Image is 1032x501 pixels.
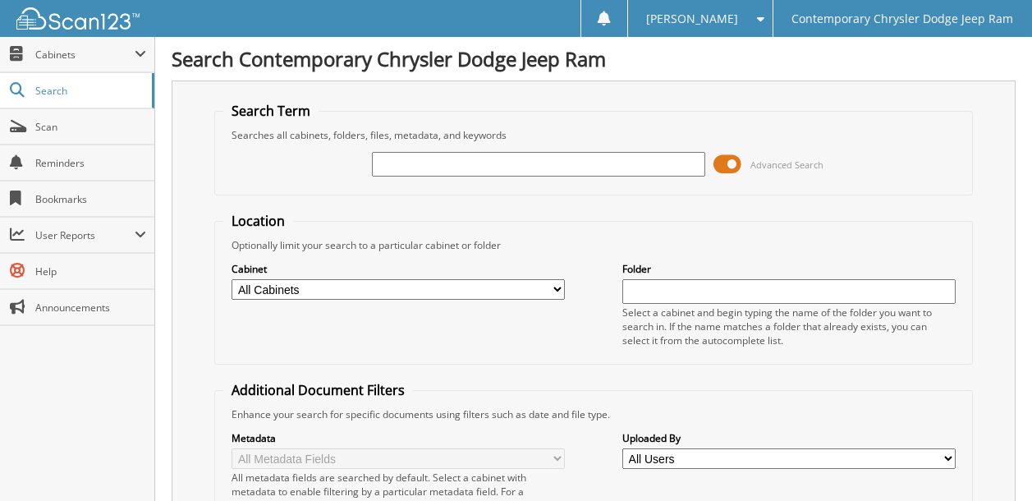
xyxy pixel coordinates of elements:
span: Reminders [35,156,146,170]
div: Optionally limit your search to a particular cabinet or folder [223,238,963,252]
div: Select a cabinet and begin typing the name of the folder you want to search in. If the name match... [622,306,956,347]
span: Help [35,264,146,278]
span: Advanced Search [750,159,823,171]
span: User Reports [35,228,135,242]
img: scan123-logo-white.svg [16,7,140,30]
span: Bookmarks [35,192,146,206]
span: Search [35,84,144,98]
label: Metadata [232,431,565,445]
div: Searches all cabinets, folders, files, metadata, and keywords [223,128,963,142]
span: [PERSON_NAME] [646,14,738,24]
span: Scan [35,120,146,134]
div: Enhance your search for specific documents using filters such as date and file type. [223,407,963,421]
span: Cabinets [35,48,135,62]
legend: Search Term [223,102,319,120]
legend: Additional Document Filters [223,381,413,399]
span: Contemporary Chrysler Dodge Jeep Ram [791,14,1013,24]
span: Announcements [35,301,146,315]
label: Cabinet [232,262,565,276]
legend: Location [223,212,293,230]
label: Folder [622,262,956,276]
h1: Search Contemporary Chrysler Dodge Jeep Ram [172,45,1016,72]
label: Uploaded By [622,431,956,445]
